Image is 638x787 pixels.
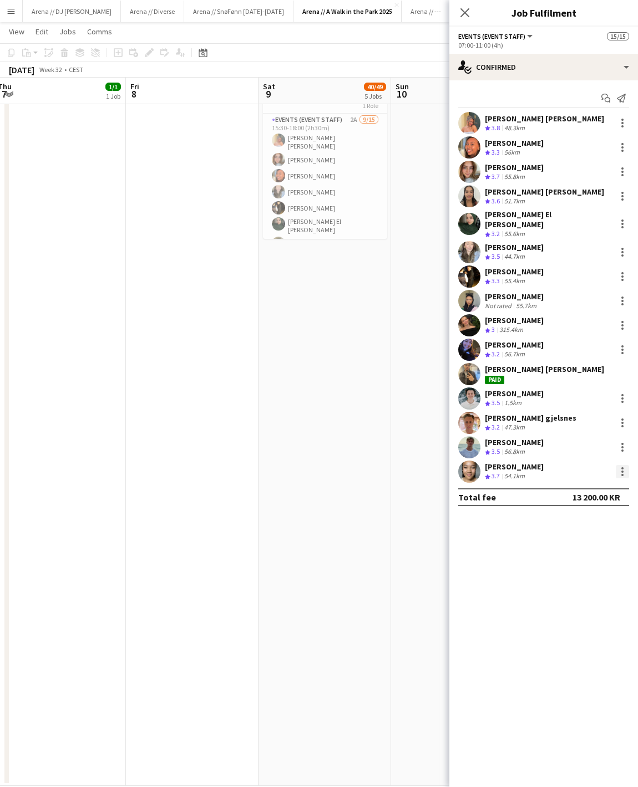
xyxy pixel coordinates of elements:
span: 1/1 [105,83,121,91]
span: 1 Role [362,101,378,110]
div: Confirmed [449,54,638,80]
span: 3.7 [492,472,500,480]
button: Arena // SnøFønn [DATE]-[DATE] [184,1,293,22]
div: 55.7km [514,301,539,310]
span: 15/15 [607,32,629,40]
button: Events (Event Staff) [458,32,534,40]
span: Jobs [59,27,76,37]
span: Edit [36,27,48,37]
button: Arena // A Walk in the Park 2025 [293,1,402,22]
div: 1 Job [106,92,120,100]
div: Not rated [485,301,514,310]
div: [PERSON_NAME] [485,138,544,148]
span: 9 [261,88,275,100]
span: 3.3 [492,148,500,156]
span: 8 [129,88,139,100]
span: View [9,27,24,37]
span: Comms [87,27,112,37]
div: 55.6km [502,229,527,239]
div: CEST [69,65,83,74]
a: Edit [31,24,53,39]
span: 3.5 [492,447,500,456]
div: 56.7km [502,350,527,359]
div: Paid [485,376,504,384]
div: [PERSON_NAME] [485,242,544,252]
div: [PERSON_NAME] [485,340,544,350]
div: [PERSON_NAME] [PERSON_NAME] [485,364,604,374]
div: 56.8km [502,447,527,457]
div: [DATE] [9,64,34,75]
div: 1.5km [502,398,524,408]
button: Arena // --- [402,1,450,22]
span: Week 32 [37,65,64,74]
div: 51.7km [502,197,527,206]
span: 40/49 [364,83,386,91]
div: [PERSON_NAME] [485,267,544,277]
a: Jobs [55,24,80,39]
div: [PERSON_NAME] [485,315,544,325]
a: View [4,24,29,39]
div: [PERSON_NAME] [485,437,544,447]
div: 07:00-11:00 (4h) [458,41,629,49]
span: 3.3 [492,277,500,285]
div: [PERSON_NAME] [485,462,544,472]
span: Sat [263,81,275,91]
span: 3.2 [492,350,500,358]
div: 13 200.00 KR [573,492,620,503]
span: 3.5 [492,252,500,260]
div: 44.7km [502,252,527,262]
div: 54.1km [502,472,527,481]
div: Total fee [458,492,496,503]
a: Comms [83,24,117,39]
span: Fri [130,81,139,91]
div: 47.3km [502,423,527,432]
div: 315.4km [497,325,525,335]
span: 3.5 [492,398,500,407]
span: 3 [492,325,495,334]
div: 55.4km [502,277,527,286]
span: 3.2 [492,229,500,238]
div: [PERSON_NAME] [485,292,544,301]
div: 56km [502,148,522,157]
span: Sun [396,81,409,91]
div: 55.8km [502,172,527,182]
span: 3.2 [492,423,500,431]
div: 5 Jobs [364,92,386,100]
h3: Job Fulfilment [449,6,638,20]
button: Arena // Diverse [121,1,184,22]
div: [PERSON_NAME] gjelsnes [485,413,576,423]
app-card-role: Events (Event Staff)2A9/1515:30-18:00 (2h30m)[PERSON_NAME] [PERSON_NAME][PERSON_NAME][PERSON_NAME... [263,114,387,383]
span: 3.8 [492,124,500,132]
div: [PERSON_NAME] [485,162,544,172]
span: 3.6 [492,197,500,205]
span: 3.7 [492,172,500,181]
div: [PERSON_NAME] [PERSON_NAME] [485,114,604,124]
div: [PERSON_NAME] [PERSON_NAME] [485,187,604,197]
div: [PERSON_NAME] El [PERSON_NAME] [485,209,611,229]
div: 48.3km [502,124,527,133]
div: [PERSON_NAME] [485,389,544,398]
span: Events (Event Staff) [458,32,525,40]
span: 10 [394,88,409,100]
button: Arena // DJ [PERSON_NAME] [23,1,121,22]
app-job-card: 15:30-18:00 (2h30m)9/15AWITP // Moss // Nedrigg1 RoleEvents (Event Staff)2A9/1515:30-18:00 (2h30m... [263,75,387,239]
